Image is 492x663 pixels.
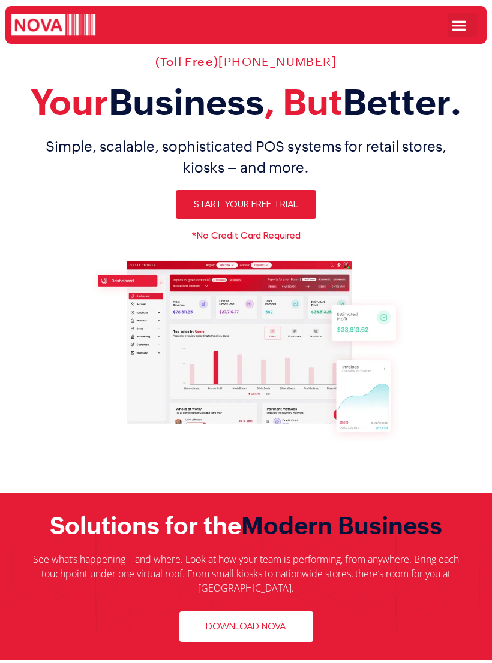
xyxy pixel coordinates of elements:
span: Business [109,82,264,123]
a: [PHONE_NUMBER] [218,55,337,68]
a: Start Your Free Trial [176,190,316,219]
img: logo white [11,14,95,38]
span: Download Nova [206,621,286,632]
a: Download Nova [179,611,313,642]
h2: Solutions for the [6,511,486,540]
div: Menu Toggle [448,13,477,37]
h6: *No Credit Card Required [6,231,486,240]
h2: (Toll Free) [6,55,486,69]
h2: Your , But [6,81,486,124]
span: Start Your Free Trial [194,200,298,209]
h1: Simple, scalable, sophisticated POS systems for retail stores, kiosks – and more. [6,136,486,178]
span: Modern Business [241,512,442,540]
p: See what’s happening – and where. Look at how your team is performing, from anywhere. Bring each ... [22,552,471,595]
span: Better. [343,82,462,123]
